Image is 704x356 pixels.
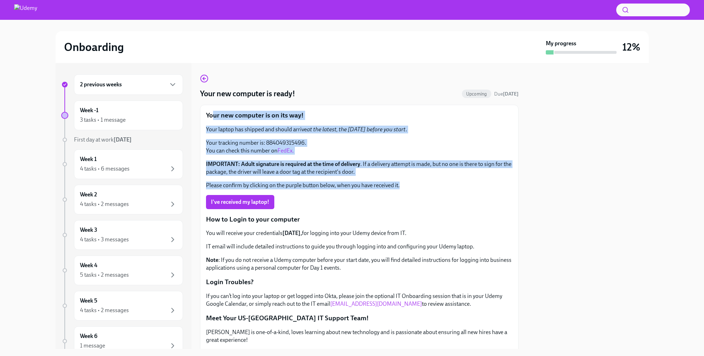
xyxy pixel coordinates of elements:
[206,328,513,344] p: [PERSON_NAME] is one-of-a-kind, loves learning about new technology and is passionate about ensur...
[206,195,274,209] button: I've received my laptop!
[206,126,513,133] p: Your laptop has shipped and should arrive .
[206,161,360,167] strong: IMPORTANT: Adult signature is required at the time of delivery
[74,74,183,95] div: 2 previous weeks
[80,271,129,279] div: 5 tasks • 2 messages
[307,126,406,133] em: at the latest, the [DATE] before you start
[206,229,513,237] p: You will receive your credentials for logging into your Udemy device from IT.
[80,107,98,114] h6: Week -1
[206,111,513,120] p: Your new computer is on its way!
[61,255,183,285] a: Week 45 tasks • 2 messages
[277,147,294,154] a: FedEx.
[503,91,519,97] strong: [DATE]
[80,262,97,269] h6: Week 4
[80,306,129,314] div: 4 tasks • 2 messages
[282,230,302,236] strong: [DATE],
[80,226,97,234] h6: Week 3
[206,182,513,189] p: Please confirm by clicking on the purple button below, when you have received it.
[330,300,422,307] a: [EMAIL_ADDRESS][DOMAIN_NAME]
[61,291,183,321] a: Week 54 tasks • 2 messages
[80,165,130,173] div: 4 tasks • 6 messages
[206,277,513,287] p: Login Troubles?
[206,256,513,272] p: : If you do not receive a Udemy computer before your start date, you will find detailed instructi...
[206,257,218,263] strong: Note
[206,160,513,176] p: . If a delivery attempt is made, but no one is there to sign for the package, the driver will lea...
[80,200,129,208] div: 4 tasks • 2 messages
[200,88,295,99] h4: Your new computer is ready!
[206,139,513,155] p: Your tracking number is: 884049315496. You can check this number on
[61,101,183,130] a: Week -13 tasks • 1 message
[80,236,129,243] div: 4 tasks • 3 messages
[74,136,132,143] span: First day at work
[211,199,269,206] span: I've received my laptop!
[622,41,640,53] h3: 12%
[494,91,519,97] span: Due
[14,4,37,16] img: Udemy
[61,220,183,250] a: Week 34 tasks • 3 messages
[64,40,124,54] h2: Onboarding
[80,342,105,350] div: 1 message
[206,292,513,308] p: If you can’t log into your laptop or get logged into Okta, please join the optional IT Onboarding...
[206,243,513,251] p: IT email will include detailed instructions to guide you through logging into and configuring you...
[61,185,183,214] a: Week 24 tasks • 2 messages
[61,326,183,356] a: Week 61 message
[61,136,183,144] a: First day at work[DATE]
[80,116,126,124] div: 3 tasks • 1 message
[114,136,132,143] strong: [DATE]
[80,332,97,340] h6: Week 6
[546,40,576,47] strong: My progress
[80,155,97,163] h6: Week 1
[80,297,97,305] h6: Week 5
[80,191,97,199] h6: Week 2
[462,91,491,97] span: Upcoming
[206,314,513,323] p: Meet Your US-[GEOGRAPHIC_DATA] IT Support Team!
[206,215,513,224] p: How to Login to your computer
[80,81,122,88] h6: 2 previous weeks
[494,91,519,97] span: September 6th, 2025 14:00
[61,149,183,179] a: Week 14 tasks • 6 messages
